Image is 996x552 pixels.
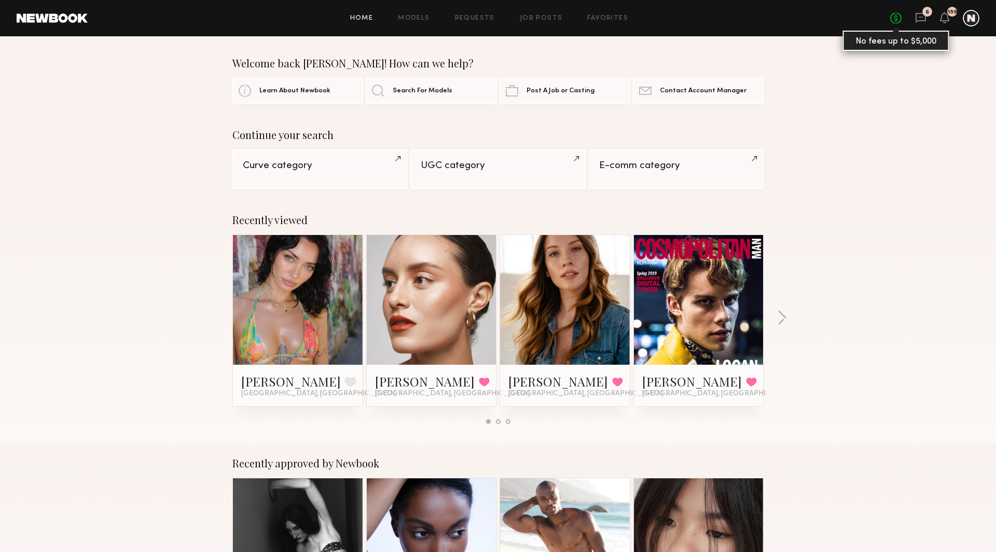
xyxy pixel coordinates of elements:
a: [PERSON_NAME] [642,373,742,390]
span: [GEOGRAPHIC_DATA], [GEOGRAPHIC_DATA] [241,390,396,398]
a: UGC category [410,149,585,189]
div: E-comm category [599,161,753,171]
span: [GEOGRAPHIC_DATA], [GEOGRAPHIC_DATA] [375,390,530,398]
div: 159 [948,9,957,15]
a: Home [350,15,374,22]
div: Welcome back [PERSON_NAME]! How can we help? [232,57,764,70]
div: No fees up to $5,000 [843,31,949,51]
div: Recently viewed [232,214,764,226]
a: No fees up to $5,000 [890,12,902,24]
a: E-comm category [589,149,764,189]
div: UGC category [421,161,575,171]
span: [GEOGRAPHIC_DATA], [GEOGRAPHIC_DATA] [508,390,663,398]
a: [PERSON_NAME] [241,373,341,390]
span: Contact Account Manager [660,88,746,94]
span: [GEOGRAPHIC_DATA], [GEOGRAPHIC_DATA] [642,390,797,398]
a: [PERSON_NAME] [375,373,475,390]
div: Curve category [243,161,397,171]
span: Search For Models [393,88,452,94]
a: Requests [455,15,495,22]
a: Search For Models [366,78,496,104]
a: Job Posts [520,15,563,22]
a: Favorites [587,15,628,22]
a: [PERSON_NAME] [508,373,608,390]
a: Learn About Newbook [232,78,363,104]
a: Models [398,15,430,22]
a: Curve category [232,149,407,189]
div: Recently approved by Newbook [232,457,764,470]
a: Post A Job or Casting [500,78,630,104]
span: Learn About Newbook [259,88,330,94]
a: 6 [915,12,926,25]
span: Post A Job or Casting [527,88,594,94]
div: 6 [925,9,929,15]
a: Contact Account Manager [633,78,764,104]
div: Continue your search [232,129,764,141]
